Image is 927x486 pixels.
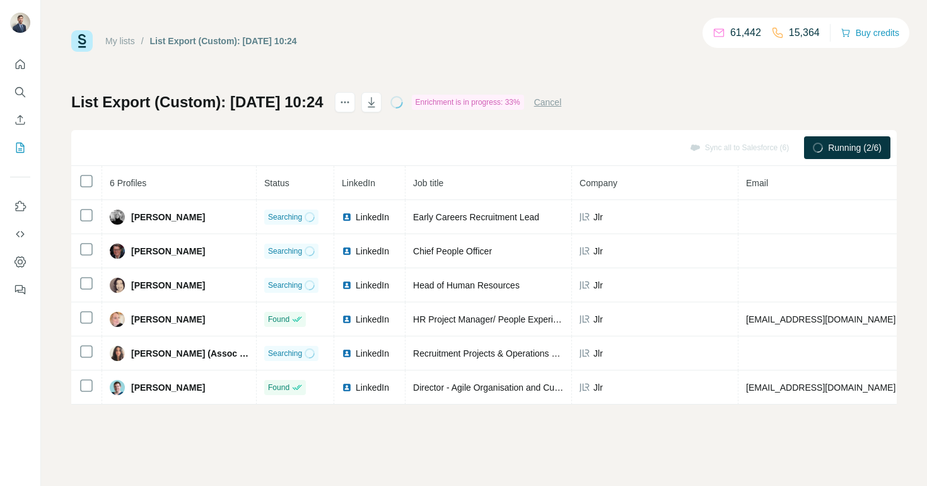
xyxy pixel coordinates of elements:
[131,279,205,292] span: [PERSON_NAME]
[342,212,352,222] img: LinkedIn logo
[150,35,297,47] div: List Export (Custom): [DATE] 10:24
[10,251,30,273] button: Dashboard
[413,382,761,393] span: Director - Agile Organisation and Culture Transformation, HR Strategy & Service Delivery
[342,314,352,324] img: LinkedIn logo
[356,211,389,223] span: LinkedIn
[131,381,205,394] span: [PERSON_NAME]
[110,210,125,225] img: Avatar
[342,280,352,290] img: LinkedIn logo
[110,244,125,259] img: Avatar
[730,25,761,40] p: 61,442
[268,246,302,257] span: Searching
[10,136,30,159] button: My lists
[412,95,524,110] div: Enrichment is in progress: 33%
[342,348,352,359] img: LinkedIn logo
[268,348,302,359] span: Searching
[110,278,125,293] img: Avatar
[593,245,603,258] span: Jlr
[746,178,768,188] span: Email
[105,36,135,46] a: My lists
[580,280,590,290] img: company-logo
[342,382,352,393] img: LinkedIn logo
[413,348,571,359] span: Recruitment Projects & Operations Lead
[789,25,820,40] p: 15,364
[335,92,355,112] button: actions
[356,245,389,258] span: LinkedIn
[131,313,205,326] span: [PERSON_NAME]
[268,280,302,291] span: Searching
[10,81,30,104] button: Search
[841,24,899,42] button: Buy credits
[593,347,603,360] span: Jlr
[580,212,590,222] img: company-logo
[580,314,590,324] img: company-logo
[131,211,205,223] span: [PERSON_NAME]
[746,314,895,324] span: [EMAIL_ADDRESS][DOMAIN_NAME]
[413,314,594,324] span: HR Project Manager/ People Experience Lead
[71,30,93,52] img: Surfe Logo
[746,382,895,393] span: [EMAIL_ADDRESS][DOMAIN_NAME]
[268,314,289,325] span: Found
[593,279,603,292] span: Jlr
[828,141,882,154] span: Running (2/6)
[110,346,125,361] img: Avatar
[534,96,562,109] button: Cancel
[110,178,146,188] span: 6 Profiles
[580,348,590,359] img: company-logo
[268,211,302,223] span: Searching
[10,13,30,33] img: Avatar
[580,382,590,393] img: company-logo
[593,211,603,223] span: Jlr
[356,347,389,360] span: LinkedIn
[593,313,603,326] span: Jlr
[10,223,30,246] button: Use Surfe API
[268,382,289,393] span: Found
[131,347,248,360] span: [PERSON_NAME] (Assoc CIPD)
[356,313,389,326] span: LinkedIn
[356,279,389,292] span: LinkedIn
[580,178,617,188] span: Company
[413,212,539,222] span: Early Careers Recruitment Lead
[593,381,603,394] span: Jlr
[10,195,30,218] button: Use Surfe on LinkedIn
[342,178,375,188] span: LinkedIn
[264,178,289,188] span: Status
[110,380,125,395] img: Avatar
[110,312,125,327] img: Avatar
[356,381,389,394] span: LinkedIn
[580,246,590,256] img: company-logo
[141,35,144,47] li: /
[10,109,30,131] button: Enrich CSV
[342,246,352,256] img: LinkedIn logo
[10,53,30,76] button: Quick start
[131,245,205,258] span: [PERSON_NAME]
[10,278,30,301] button: Feedback
[413,246,492,256] span: Chief People Officer
[71,92,324,112] h1: List Export (Custom): [DATE] 10:24
[413,178,443,188] span: Job title
[413,280,520,290] span: Head of Human Resources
